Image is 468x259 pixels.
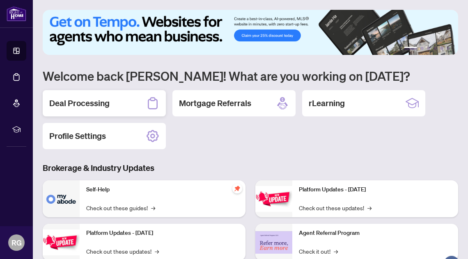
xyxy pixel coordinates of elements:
[43,229,80,255] img: Platform Updates - September 16, 2025
[7,6,26,21] img: logo
[86,229,239,238] p: Platform Updates - [DATE]
[404,47,417,50] button: 1
[299,229,452,238] p: Agent Referral Program
[309,98,345,109] h2: rLearning
[434,47,437,50] button: 4
[86,203,155,212] a: Check out these guides!→
[49,98,110,109] h2: Deal Processing
[151,203,155,212] span: →
[299,203,372,212] a: Check out these updates!→
[232,184,242,193] span: pushpin
[86,247,159,256] a: Check out these updates!→
[439,230,464,255] button: Open asap
[440,47,443,50] button: 5
[43,10,458,55] img: Slide 0
[299,185,452,194] p: Platform Updates - [DATE]
[427,47,430,50] button: 3
[155,247,159,256] span: →
[179,98,251,109] h2: Mortgage Referrals
[447,47,450,50] button: 6
[43,162,458,174] h3: Brokerage & Industry Updates
[334,247,338,256] span: →
[299,247,338,256] a: Check it out!→
[255,231,292,254] img: Agent Referral Program
[11,237,22,248] span: RG
[86,185,239,194] p: Self-Help
[49,130,106,142] h2: Profile Settings
[367,203,372,212] span: →
[420,47,424,50] button: 2
[255,186,292,212] img: Platform Updates - June 23, 2025
[43,68,458,84] h1: Welcome back [PERSON_NAME]! What are you working on [DATE]?
[43,180,80,217] img: Self-Help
